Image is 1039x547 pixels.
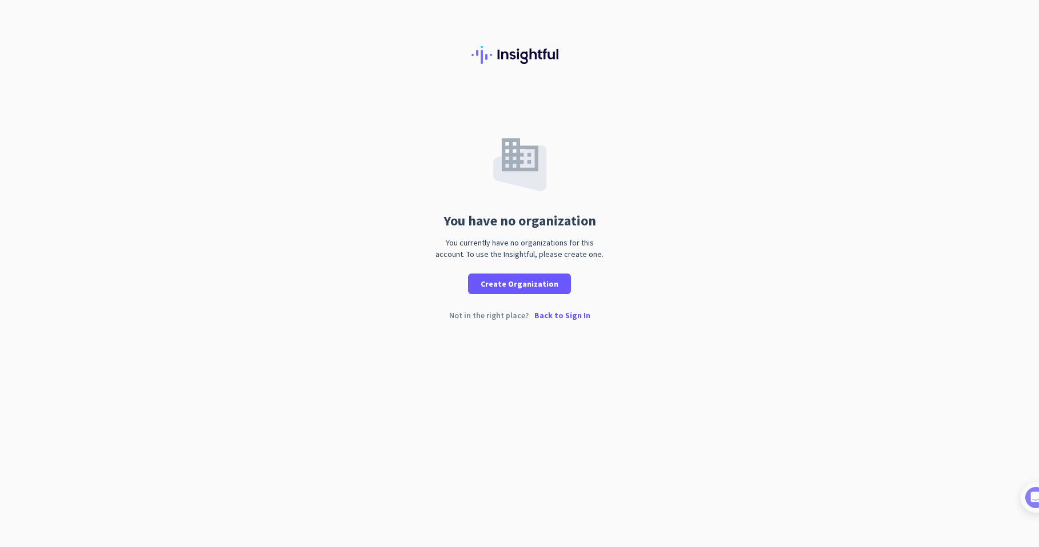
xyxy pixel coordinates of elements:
div: You currently have no organizations for this account. To use the Insightful, please create one. [431,237,608,260]
p: Back to Sign In [534,311,590,319]
span: Create Organization [481,278,558,290]
div: You have no organization [443,214,596,228]
img: Insightful [471,46,568,64]
button: Create Organization [468,273,571,294]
